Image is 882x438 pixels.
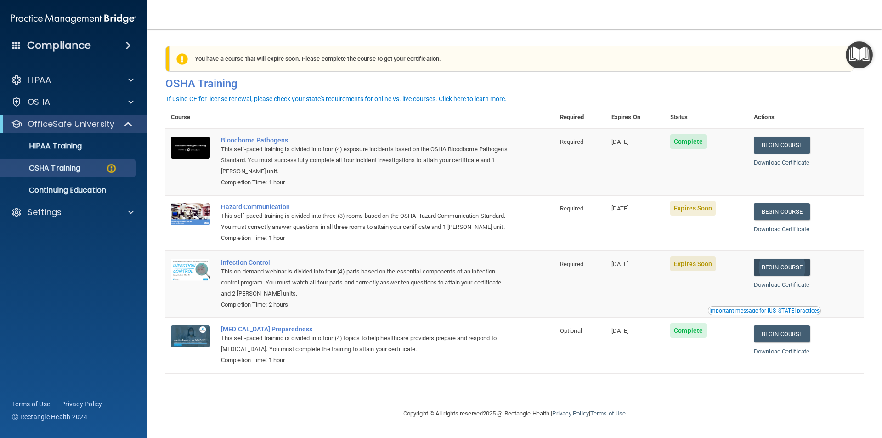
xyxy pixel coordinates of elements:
[169,46,854,72] div: You have a course that will expire soon. Please complete the course to get your certification.
[221,259,509,266] a: Infection Control
[754,348,809,355] a: Download Certificate
[754,259,810,276] a: Begin Course
[221,203,509,210] a: Hazard Communication
[611,138,629,145] span: [DATE]
[221,137,509,144] a: Bloodborne Pathogens
[176,53,188,65] img: exclamation-circle-solid-warning.7ed2984d.png
[11,119,133,130] a: OfficeSafe University
[611,327,629,334] span: [DATE]
[6,186,131,195] p: Continuing Education
[846,41,873,68] button: Open Resource Center
[221,210,509,233] div: This self-paced training is divided into three (3) rooms based on the OSHA Hazard Communication S...
[670,201,716,216] span: Expires Soon
[221,333,509,355] div: This self-paced training is divided into four (4) topics to help healthcare providers prepare and...
[606,106,665,129] th: Expires On
[12,399,50,409] a: Terms of Use
[12,412,87,421] span: Ⓒ Rectangle Health 2024
[552,410,588,417] a: Privacy Policy
[221,299,509,310] div: Completion Time: 2 hours
[28,207,62,218] p: Settings
[590,410,626,417] a: Terms of Use
[165,106,215,129] th: Course
[611,205,629,212] span: [DATE]
[27,39,91,52] h4: Compliance
[165,94,508,103] button: If using CE for license renewal, please check your state's requirements for online vs. live cours...
[748,106,864,129] th: Actions
[11,207,134,218] a: Settings
[61,399,102,409] a: Privacy Policy
[28,119,114,130] p: OfficeSafe University
[560,205,583,212] span: Required
[221,144,509,177] div: This self-paced training is divided into four (4) exposure incidents based on the OSHA Bloodborne...
[167,96,507,102] div: If using CE for license renewal, please check your state's requirements for online vs. live cours...
[754,325,810,342] a: Begin Course
[11,97,134,108] a: OSHA
[6,164,80,173] p: OSHA Training
[11,74,134,85] a: HIPAA
[560,261,583,267] span: Required
[754,137,810,154] a: Begin Course
[665,106,748,129] th: Status
[28,97,51,108] p: OSHA
[754,159,809,166] a: Download Certificate
[754,281,809,288] a: Download Certificate
[221,325,509,333] a: [MEDICAL_DATA] Preparedness
[754,226,809,233] a: Download Certificate
[670,256,716,271] span: Expires Soon
[754,203,810,220] a: Begin Course
[560,327,582,334] span: Optional
[221,355,509,366] div: Completion Time: 1 hour
[670,323,707,338] span: Complete
[165,77,864,90] h4: OSHA Training
[221,266,509,299] div: This on-demand webinar is divided into four (4) parts based on the essential components of an inf...
[28,74,51,85] p: HIPAA
[560,138,583,145] span: Required
[6,142,82,151] p: HIPAA Training
[554,106,606,129] th: Required
[221,233,509,244] div: Completion Time: 1 hour
[709,308,820,313] div: Important message for [US_STATE] practices
[708,306,821,315] button: Read this if you are a dental practitioner in the state of CA
[611,261,629,267] span: [DATE]
[221,177,509,188] div: Completion Time: 1 hour
[670,134,707,149] span: Complete
[11,10,136,28] img: PMB logo
[347,399,682,428] div: Copyright © All rights reserved 2025 @ Rectangle Health | |
[106,163,117,174] img: warning-circle.0cc9ac19.png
